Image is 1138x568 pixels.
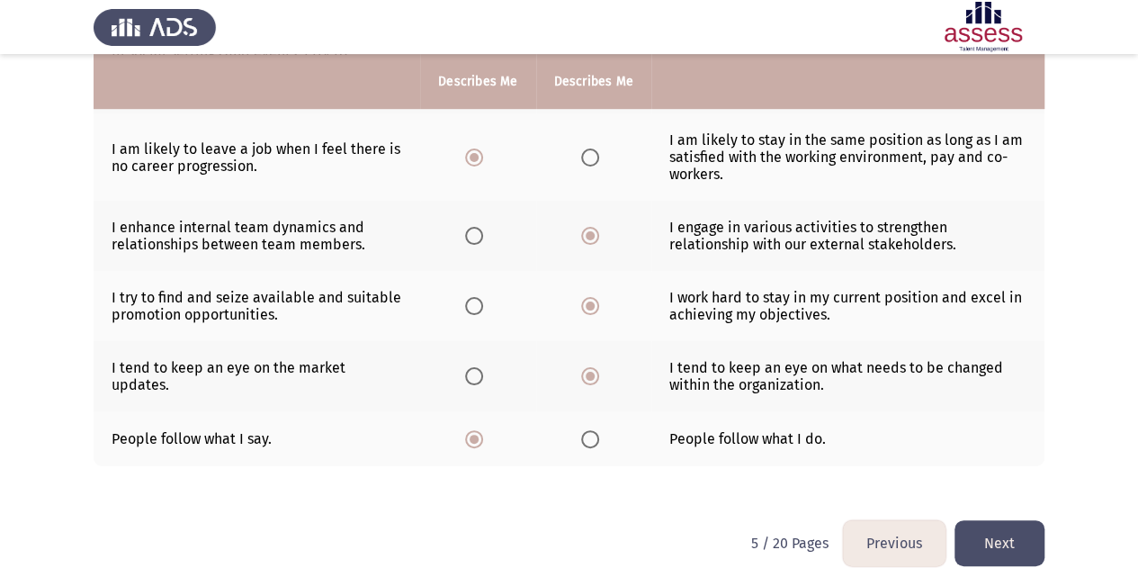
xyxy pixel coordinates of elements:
[94,201,420,271] td: I enhance internal team dynamics and relationships between team members.
[751,535,829,552] p: 5 / 20 Pages
[94,2,216,52] img: Assess Talent Management logo
[94,113,420,201] td: I am likely to leave a job when I feel there is no career progression.
[581,429,606,446] mat-radio-group: Select an option
[465,429,490,446] mat-radio-group: Select an option
[94,271,420,341] td: I try to find and seize available and suitable promotion opportunities.
[954,520,1044,566] button: load next page
[465,227,490,244] mat-radio-group: Select an option
[581,367,606,384] mat-radio-group: Select an option
[465,148,490,165] mat-radio-group: Select an option
[651,113,1044,201] td: I am likely to stay in the same position as long as I am satisfied with the working environment, ...
[581,297,606,314] mat-radio-group: Select an option
[581,227,606,244] mat-radio-group: Select an option
[651,411,1044,466] td: People follow what I do.
[843,520,945,566] button: load previous page
[536,54,651,109] th: Describes Me
[94,411,420,466] td: People follow what I say.
[651,201,1044,271] td: I engage in various activities to strengthen relationship with our external stakeholders.
[420,54,535,109] th: Describes Me
[465,297,490,314] mat-radio-group: Select an option
[465,367,490,384] mat-radio-group: Select an option
[651,341,1044,411] td: I tend to keep an eye on what needs to be changed within the organization.
[651,271,1044,341] td: I work hard to stay in my current position and excel in achieving my objectives.
[581,148,606,165] mat-radio-group: Select an option
[922,2,1044,52] img: Assessment logo of Potentiality Assessment R2 (EN/AR)
[94,341,420,411] td: I tend to keep an eye on the market updates.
